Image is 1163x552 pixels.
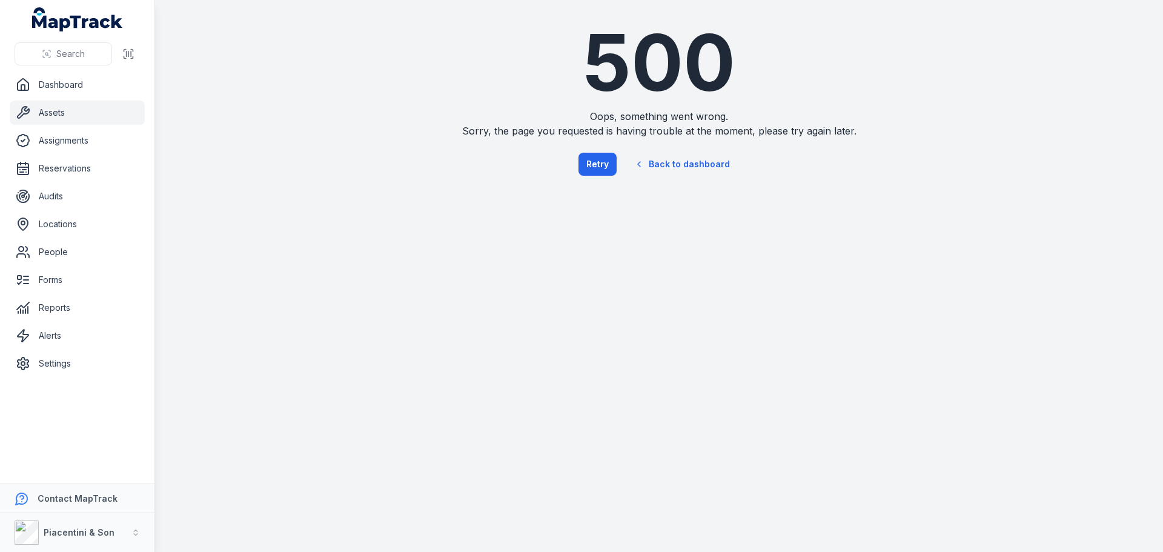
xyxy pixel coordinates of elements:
a: Settings [10,351,145,376]
a: Audits [10,184,145,208]
a: Reservations [10,156,145,181]
a: Forms [10,268,145,292]
a: Locations [10,212,145,236]
strong: Piacentini & Son [44,527,114,537]
button: Retry [578,153,617,176]
button: Search [15,42,112,65]
a: MapTrack [32,7,123,32]
span: Sorry, the page you requested is having trouble at the moment, please try again later. [436,124,882,138]
h1: 500 [436,24,882,102]
a: Dashboard [10,73,145,97]
strong: Contact MapTrack [38,493,118,504]
a: Assets [10,101,145,125]
a: Reports [10,296,145,320]
a: Alerts [10,324,145,348]
a: Assignments [10,128,145,153]
a: People [10,240,145,264]
span: Search [56,48,85,60]
a: Back to dashboard [624,150,740,178]
span: Oops, something went wrong. [436,109,882,124]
